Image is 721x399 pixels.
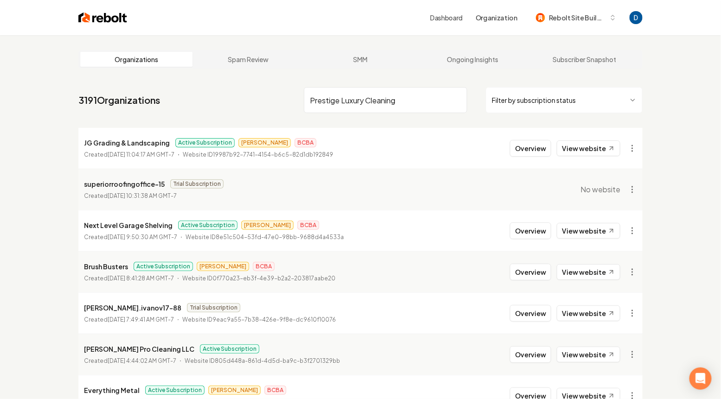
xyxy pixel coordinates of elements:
[253,262,275,271] span: BCBA
[430,13,463,22] a: Dashboard
[84,178,165,190] p: superiorroofingoffice-15
[297,221,319,230] span: BCBA
[510,264,551,280] button: Overview
[145,386,205,395] span: Active Subscription
[175,138,235,147] span: Active Subscription
[241,221,294,230] span: [PERSON_NAME]
[510,140,551,157] button: Overview
[84,315,174,324] p: Created
[182,274,335,283] p: Website ID 0f770a23-eb3f-4e39-b2a2-203817aabe20
[193,52,305,67] a: Spam Review
[417,52,529,67] a: Ongoing Insights
[84,385,140,396] p: Everything Metal
[80,52,193,67] a: Organizations
[108,192,177,199] time: [DATE] 10:31:38 AM GMT-7
[170,179,224,189] span: Trial Subscription
[84,150,174,159] p: Created
[200,344,259,354] span: Active Subscription
[510,346,551,363] button: Overview
[304,87,467,113] input: Search by name or ID
[549,13,605,23] span: Rebolt Site Builder
[84,343,194,355] p: [PERSON_NAME] Pro Cleaning LLC
[528,52,641,67] a: Subscriber Snapshot
[536,13,545,22] img: Rebolt Site Builder
[178,221,238,230] span: Active Subscription
[78,11,127,24] img: Rebolt Logo
[208,386,261,395] span: [PERSON_NAME]
[185,356,340,366] p: Website ID 805d448a-861d-4d5d-ba9c-b3f2701329bb
[84,261,128,272] p: Brush Busters
[84,191,177,201] p: Created
[580,184,620,195] span: No website
[689,367,712,390] div: Open Intercom Messenger
[238,138,291,147] span: [PERSON_NAME]
[510,305,551,322] button: Overview
[183,150,333,159] p: Website ID 19987b92-7741-4154-b6c5-82d1db192849
[108,316,174,323] time: [DATE] 7:49:41 AM GMT-7
[304,52,417,67] a: SMM
[557,264,620,280] a: View website
[295,138,316,147] span: BCBA
[557,140,620,156] a: View website
[182,315,336,324] p: Website ID 9eac9a55-7b38-426e-9f8e-dc9610f10076
[84,274,174,283] p: Created
[108,234,177,241] time: [DATE] 9:50:30 AM GMT-7
[197,262,249,271] span: [PERSON_NAME]
[84,356,176,366] p: Created
[557,223,620,239] a: View website
[108,151,174,158] time: [DATE] 11:04:17 AM GMT-7
[108,275,174,282] time: [DATE] 8:41:28 AM GMT-7
[557,347,620,362] a: View website
[186,233,344,242] p: Website ID 8e51c504-53fd-47e0-98bb-9688d4a4533a
[557,305,620,321] a: View website
[187,303,240,312] span: Trial Subscription
[84,302,181,313] p: [PERSON_NAME].ivanov17-88
[470,9,523,26] button: Organization
[630,11,643,24] button: Open user button
[510,222,551,239] button: Overview
[264,386,286,395] span: BCBA
[78,94,160,107] a: 3191Organizations
[84,233,177,242] p: Created
[108,357,176,364] time: [DATE] 4:44:02 AM GMT-7
[84,137,170,148] p: JG Grading & Landscaping
[84,220,173,231] p: Next Level Garage Shelving
[630,11,643,24] img: David Rice
[134,262,193,271] span: Active Subscription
